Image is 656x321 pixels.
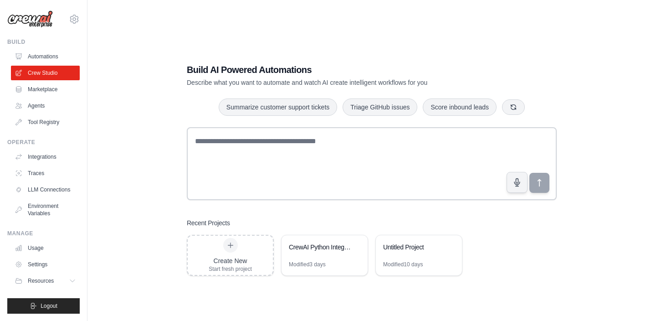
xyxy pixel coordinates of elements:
button: Logout [7,298,80,314]
a: LLM Connections [11,182,80,197]
a: Traces [11,166,80,181]
div: Start fresh project [209,265,252,273]
div: Build [7,38,80,46]
div: CrewAI Python Integration Assistant [289,243,351,252]
h1: Build AI Powered Automations [187,63,493,76]
a: Usage [11,241,80,255]
div: Create New [209,256,252,265]
a: Integrations [11,150,80,164]
h3: Recent Projects [187,218,230,228]
button: Resources [11,274,80,288]
a: Tool Registry [11,115,80,129]
p: Describe what you want to automate and watch AI create intelligent workflows for you [187,78,493,87]
a: Agents [11,98,80,113]
div: Untitled Project [383,243,446,252]
div: Modified 10 days [383,261,423,268]
a: Crew Studio [11,66,80,80]
button: Score inbound leads [423,98,497,116]
span: Resources [28,277,54,285]
div: Modified 3 days [289,261,326,268]
a: Automations [11,49,80,64]
a: Marketplace [11,82,80,97]
img: Logo [7,10,53,28]
button: Triage GitHub issues [343,98,417,116]
div: Operate [7,139,80,146]
a: Environment Variables [11,199,80,221]
button: Click to speak your automation idea [507,172,528,193]
button: Summarize customer support tickets [219,98,337,116]
div: Manage [7,230,80,237]
button: Get new suggestions [502,99,525,115]
span: Logout [41,302,57,310]
a: Settings [11,257,80,272]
